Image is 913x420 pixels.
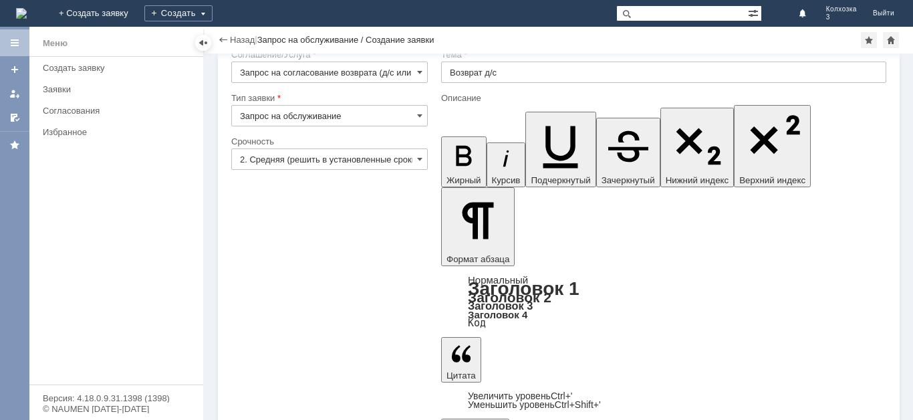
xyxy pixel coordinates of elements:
[441,392,886,409] div: Цитата
[37,79,201,100] a: Заявки
[468,399,601,410] a: Decrease
[43,84,195,94] div: Заявки
[468,317,486,329] a: Код
[660,108,735,187] button: Нижний индекс
[43,127,180,137] div: Избранное
[468,274,528,286] a: Нормальный
[195,35,211,51] div: Скрыть меню
[468,391,573,401] a: Increase
[43,394,190,403] div: Версия: 4.18.0.9.31.1398 (1398)
[748,6,761,19] span: Расширенный поиск
[492,175,521,185] span: Курсив
[468,290,551,305] a: Заголовок 2
[525,112,596,187] button: Подчеркнутый
[231,94,425,102] div: Тип заявки
[666,175,729,185] span: Нижний индекс
[16,8,27,19] img: logo
[4,83,25,104] a: Мои заявки
[734,105,811,187] button: Верхний индекс
[487,142,526,187] button: Курсив
[826,13,857,21] span: 3
[144,5,213,21] div: Создать
[16,8,27,19] a: Перейти на домашнюю страницу
[441,337,481,383] button: Цитата
[37,58,201,78] a: Создать заявку
[468,309,527,320] a: Заголовок 4
[531,175,590,185] span: Подчеркнутый
[446,254,509,264] span: Формат абзаца
[551,391,573,401] span: Ctrl+'
[43,106,195,116] div: Согласования
[230,35,255,45] a: Назад
[43,63,195,73] div: Создать заявку
[446,175,481,185] span: Жирный
[602,175,655,185] span: Зачеркнутый
[596,118,660,187] button: Зачеркнутый
[441,276,886,328] div: Формат абзаца
[739,175,805,185] span: Верхний индекс
[555,399,601,410] span: Ctrl+Shift+'
[883,32,899,48] div: Сделать домашней страницей
[4,59,25,80] a: Создать заявку
[5,5,195,91] div: Добрый день! Покупатель просит вернуть д/с за товар Карандаш-каял для глаз гелевый FOCUS extreme ...
[468,278,579,299] a: Заголовок 1
[43,35,68,51] div: Меню
[468,300,533,312] a: Заголовок 3
[441,136,487,187] button: Жирный
[255,34,257,44] div: |
[257,35,434,45] div: Запрос на обслуживание / Создание заявки
[231,137,425,146] div: Срочность
[441,94,884,102] div: Описание
[861,32,877,48] div: Добавить в избранное
[446,371,476,381] span: Цитата
[441,50,884,59] div: Тема
[43,405,190,413] div: © NAUMEN [DATE]-[DATE]
[441,187,515,266] button: Формат абзаца
[37,100,201,121] a: Согласования
[231,50,425,59] div: Соглашение/Услуга
[826,5,857,13] span: Колхозка
[4,107,25,128] a: Мои согласования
